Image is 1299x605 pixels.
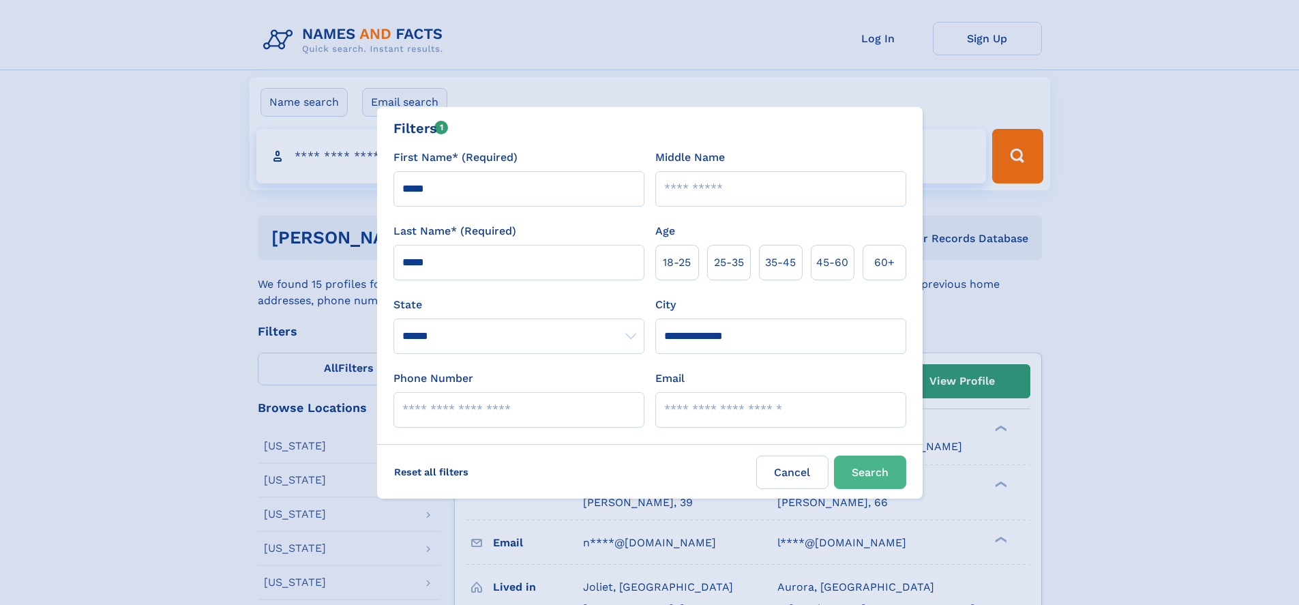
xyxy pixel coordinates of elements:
label: Email [655,370,685,387]
span: 60+ [874,254,895,271]
label: Phone Number [393,370,473,387]
span: 25‑35 [714,254,744,271]
label: Last Name* (Required) [393,223,516,239]
label: Reset all filters [385,456,477,488]
label: Middle Name [655,149,725,166]
label: Cancel [756,456,828,489]
label: State [393,297,644,313]
span: 45‑60 [816,254,848,271]
span: 18‑25 [663,254,691,271]
button: Search [834,456,906,489]
span: 35‑45 [765,254,796,271]
label: First Name* (Required) [393,149,518,166]
label: City [655,297,676,313]
div: Filters [393,118,449,138]
label: Age [655,223,675,239]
